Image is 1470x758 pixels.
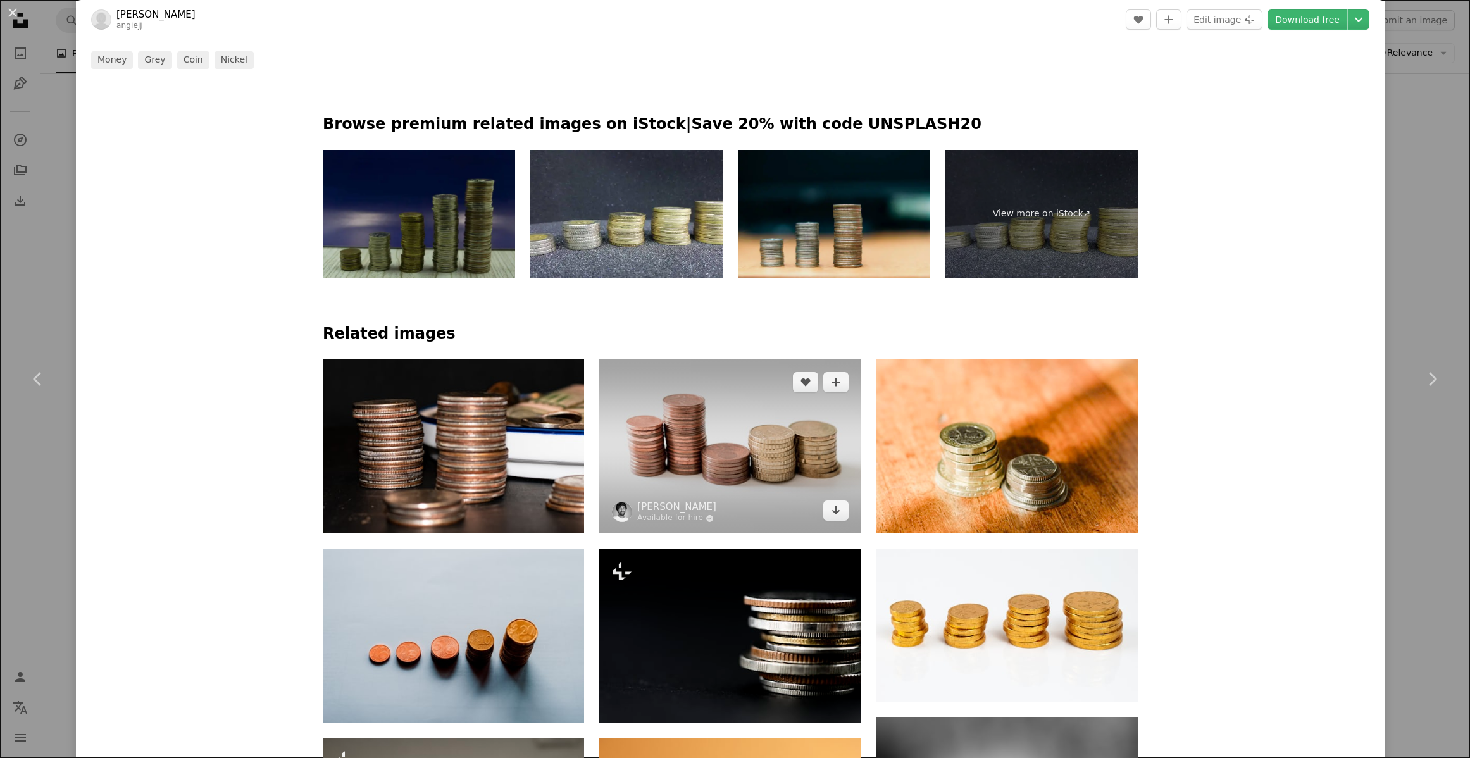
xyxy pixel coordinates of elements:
[945,150,1138,278] a: View more on iStock↗
[1126,9,1151,30] button: Like
[1156,9,1181,30] button: Add to Collection
[116,8,196,21] a: [PERSON_NAME]
[138,51,171,69] a: grey
[323,630,584,641] a: eight round gold coins on white surface
[599,630,861,642] a: Closeup of coins stack isolated on black background
[177,51,209,69] a: coin
[738,150,930,278] img: step of coins stacks, money, saving and investment or family planning concept.
[876,359,1138,533] img: silver and gold round coins
[91,9,111,30] img: Go to Angie J's profile
[823,372,849,392] button: Add to Collection
[599,440,861,452] a: stacked round gold-colored coins on white surface
[1348,9,1369,30] button: Choose download size
[323,115,1138,135] p: Browse premium related images on iStock | Save 20% with code UNSPLASH20
[1268,9,1347,30] a: Download free
[876,549,1138,702] img: a stack of gold coins sitting next to each other
[876,619,1138,631] a: a stack of gold coins sitting next to each other
[637,500,716,513] a: [PERSON_NAME]
[823,500,849,521] a: Download
[793,372,818,392] button: Like
[1394,318,1470,440] a: Next
[323,324,1138,344] h4: Related images
[637,513,716,523] a: Available for hire
[323,359,584,533] img: a pile of coins sitting on top of a table
[599,359,861,533] img: stacked round gold-colored coins on white surface
[612,502,632,522] img: Go to Ibrahim Rifath's profile
[91,51,133,69] a: money
[323,150,515,278] img: the arrangement of coins like a ladder isolated
[1187,9,1262,30] button: Edit image
[323,549,584,723] img: eight round gold coins on white surface
[530,150,723,278] img: coins lined up in a row on the table
[116,21,142,30] a: angiejj
[599,549,861,723] img: Closeup of coins stack isolated on black background
[876,440,1138,452] a: silver and gold round coins
[323,440,584,452] a: a pile of coins sitting on top of a table
[215,51,254,69] a: nickel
